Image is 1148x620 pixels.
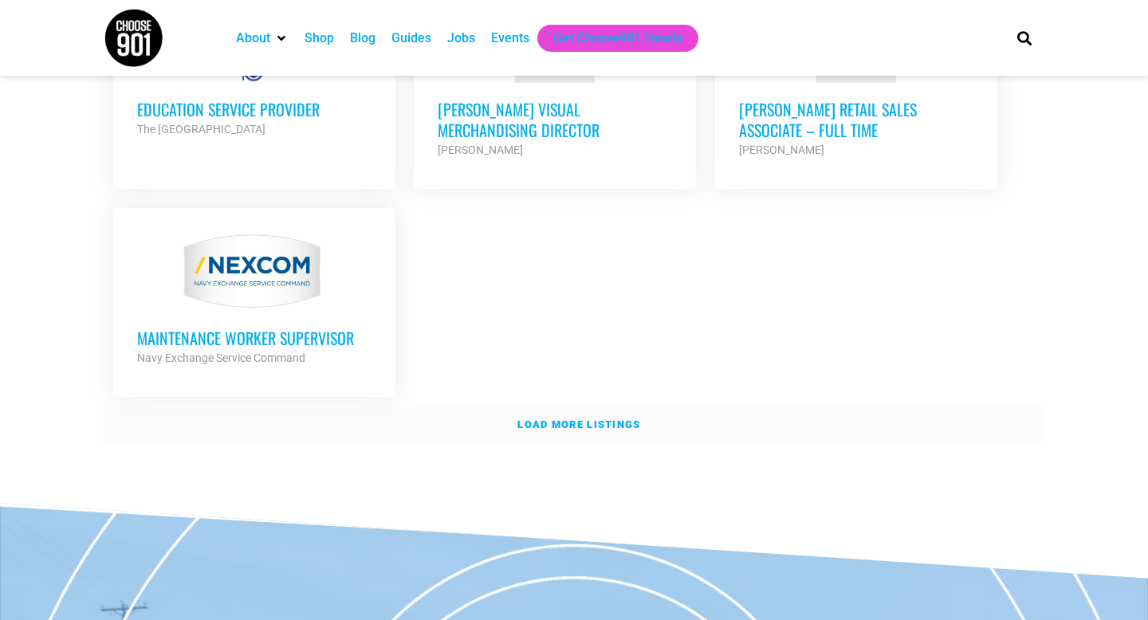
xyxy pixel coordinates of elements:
[104,406,1044,443] a: Load more listings
[113,208,395,391] a: MAINTENANCE WORKER SUPERVISOR Navy Exchange Service Command
[137,123,265,135] strong: The [GEOGRAPHIC_DATA]
[236,29,270,48] a: About
[1012,25,1038,51] div: Search
[491,29,529,48] a: Events
[438,143,523,156] strong: [PERSON_NAME]
[438,99,672,140] h3: [PERSON_NAME] Visual Merchandising Director
[228,25,297,52] div: About
[553,29,682,48] a: Get Choose901 Emails
[517,418,640,430] strong: Load more listings
[137,351,305,364] strong: Navy Exchange Service Command
[137,99,372,120] h3: Education Service Provider
[391,29,431,48] a: Guides
[137,328,372,348] h3: MAINTENANCE WORKER SUPERVISOR
[739,99,973,140] h3: [PERSON_NAME] Retail Sales Associate – Full Time
[350,29,375,48] a: Blog
[739,143,824,156] strong: [PERSON_NAME]
[228,25,990,52] nav: Main nav
[447,29,475,48] a: Jobs
[305,29,334,48] a: Shop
